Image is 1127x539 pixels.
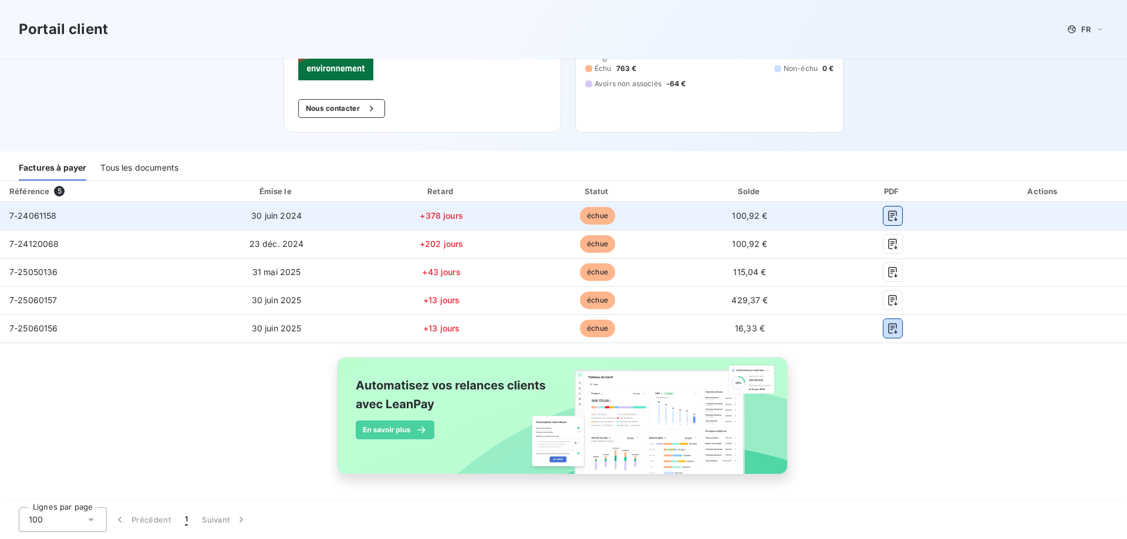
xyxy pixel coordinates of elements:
span: -64 € [666,79,686,89]
span: +13 jours [423,323,460,333]
span: 7-24120068 [9,239,59,249]
span: 100 [29,514,43,526]
div: Retard [365,185,518,197]
button: Suivant [195,507,254,532]
span: Non-échu [784,63,818,74]
span: 7-25060157 [9,295,58,305]
span: échue [580,235,615,253]
span: 30 juin 2025 [252,323,302,333]
span: Avoirs non associés [595,79,662,89]
span: 7-25060156 [9,323,58,333]
span: 30 juin 2025 [252,295,302,305]
span: +43 jours [422,267,460,277]
span: 31 mai 2025 [252,267,301,277]
span: 115,04 € [733,267,766,277]
span: 100,92 € [732,211,767,221]
button: 1 [178,507,195,532]
button: Précédent [107,507,178,532]
span: 30 juin 2024 [251,211,302,221]
span: échue [580,320,615,337]
button: Nous contacter [298,99,385,118]
span: 7-24061158 [9,211,57,221]
div: Émise le [193,185,360,197]
span: 429,37 € [731,295,768,305]
span: 1 [185,514,188,526]
span: FR [1081,25,1091,34]
span: échue [580,207,615,225]
span: Échu [595,63,612,74]
div: Solde [677,185,822,197]
div: PDF [828,185,958,197]
span: 16,33 € [735,323,765,333]
span: 763 € [616,63,637,74]
div: Référence [9,187,49,196]
span: 0 € [822,63,834,74]
span: échue [580,291,615,309]
div: Factures à payer [19,156,86,181]
span: +13 jours [423,295,460,305]
span: 0 [602,54,607,63]
span: +378 jours [420,211,463,221]
span: +202 jours [420,239,464,249]
span: 23 déc. 2024 [249,239,304,249]
span: 7-25050136 [9,267,58,277]
h3: Portail client [19,19,108,40]
img: banner [326,350,801,494]
div: Statut [523,185,673,197]
span: échue [580,263,615,281]
span: 100,92 € [732,239,767,249]
div: Actions [963,185,1125,197]
div: Tous les documents [100,156,178,181]
span: 5 [54,186,65,196]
